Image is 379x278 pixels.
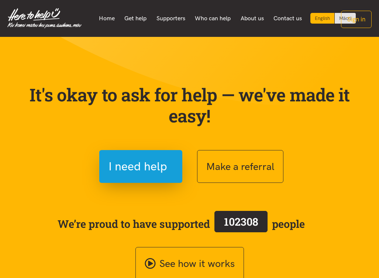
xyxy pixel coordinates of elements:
[58,209,305,238] span: We’re proud to have supported people
[197,150,283,183] button: Make a referral
[335,13,356,24] a: Switch to Te Reo Māori
[20,84,359,126] p: It's okay to ask for help — we've made it easy!
[94,11,120,26] a: Home
[224,215,258,229] span: 102308
[7,8,82,28] img: Home
[190,11,236,26] a: Who can help
[310,13,356,24] div: Language toggle
[210,209,272,238] a: 102308
[108,157,167,176] span: I need help
[269,11,307,26] a: Contact us
[341,11,372,28] button: Sign in
[310,13,335,24] div: Current language
[235,11,269,26] a: About us
[120,11,152,26] a: Get help
[151,11,190,26] a: Supporters
[99,150,182,183] button: I need help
